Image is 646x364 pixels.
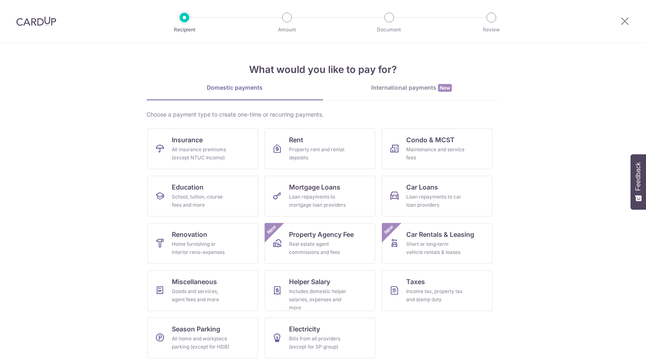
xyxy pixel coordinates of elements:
[147,176,258,216] a: EducationSchool, tuition, course fees and more
[147,270,258,311] a: MiscellaneousGoods and services, agent fees and more
[289,146,348,162] div: Property rent and rental deposits
[289,335,348,351] div: Bills from all providers (except for SP group)
[147,223,258,264] a: RenovationHome furnishing or interior reno-expenses
[172,193,230,209] div: School, tuition, course fees and more
[265,318,375,358] a: ElectricityBills from all providers (except for SP group)
[172,335,230,351] div: All home and workplace parking (except for HDB)
[406,182,438,192] span: Car Loans
[382,270,493,311] a: TaxesIncome tax, property tax and stamp duty
[289,135,303,145] span: Rent
[406,287,465,304] div: Income tax, property tax and stamp duty
[382,176,493,216] a: Car LoansLoan repayments to car loan providers
[289,229,354,239] span: Property Agency Fee
[147,110,500,119] div: Choose a payment type to create one-time or recurring payments.
[289,324,320,334] span: Electricity
[406,277,425,287] span: Taxes
[289,287,348,312] div: Includes domestic helper salaries, expenses and more
[382,223,395,236] span: New
[257,26,317,34] p: Amount
[289,240,348,256] div: Real estate agent commissions and fees
[382,128,493,169] a: Condo & MCSTMaintenance and service fees
[147,128,258,169] a: InsuranceAll insurance premiums (except NTUC Income)
[406,229,474,239] span: Car Rentals & Leasing
[172,229,207,239] span: Renovation
[172,324,220,334] span: Season Parking
[172,182,204,192] span: Education
[289,193,348,209] div: Loan repayments to mortgage loan providers
[289,277,330,287] span: Helper Salary
[147,62,500,77] h4: What would you like to pay for?
[461,26,521,34] p: Review
[406,193,465,209] div: Loan repayments to car loan providers
[172,146,230,162] div: All insurance premiums (except NTUC Income)
[172,240,230,256] div: Home furnishing or interior reno-expenses
[631,154,646,210] button: Feedback - Show survey
[406,135,455,145] span: Condo & MCST
[265,128,375,169] a: RentProperty rent and rental deposits
[265,270,375,311] a: Helper SalaryIncludes domestic helper salaries, expenses and more
[16,16,56,26] img: CardUp
[438,84,452,92] span: New
[265,223,375,264] a: Property Agency FeeReal estate agent commissions and feesNew
[406,240,465,256] div: Short or long‑term vehicle rentals & leases
[289,182,340,192] span: Mortgage Loans
[265,223,278,236] span: New
[172,277,217,287] span: Miscellaneous
[359,26,419,34] p: Document
[265,176,375,216] a: Mortgage LoansLoan repayments to mortgage loan providers
[147,318,258,358] a: Season ParkingAll home and workplace parking (except for HDB)
[382,223,493,264] a: Car Rentals & LeasingShort or long‑term vehicle rentals & leasesNew
[147,84,323,92] div: Domestic payments
[154,26,215,34] p: Recipient
[172,287,230,304] div: Goods and services, agent fees and more
[635,162,642,191] span: Feedback
[406,146,465,162] div: Maintenance and service fees
[323,84,500,92] div: International payments
[172,135,203,145] span: Insurance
